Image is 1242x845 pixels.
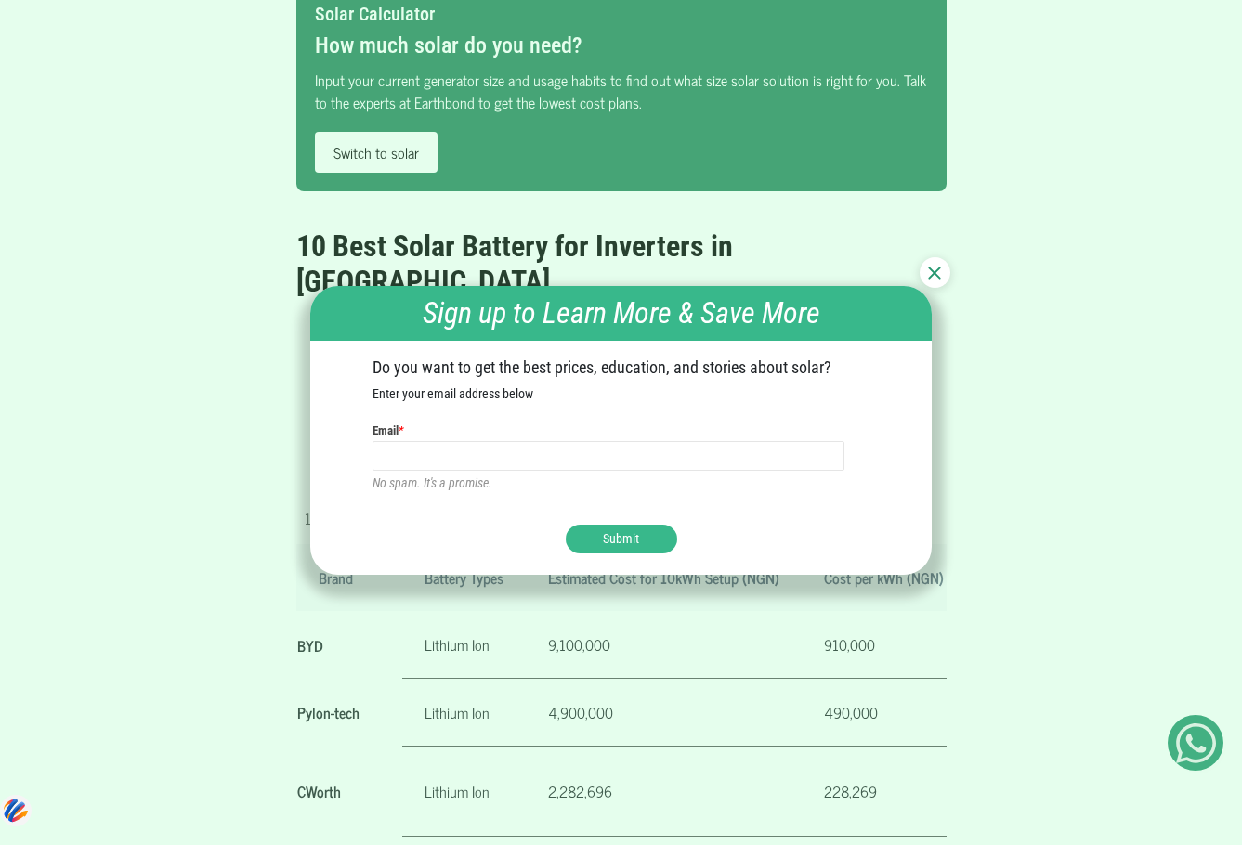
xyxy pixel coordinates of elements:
button: Submit [566,525,677,553]
p: Enter your email address below [373,384,869,404]
p: No spam. It's a promise. [373,474,869,493]
label: Email [373,422,403,440]
em: Sign up to Learn More & Save More [423,295,820,331]
img: Close newsletter btn [928,266,941,279]
h2: Do you want to get the best prices, education, and stories about solar? [373,357,869,378]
